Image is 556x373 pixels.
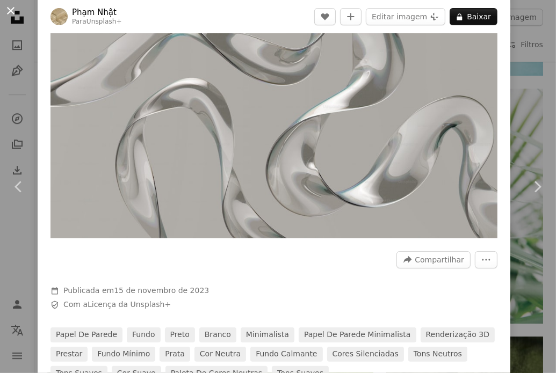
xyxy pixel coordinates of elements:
[72,7,122,18] a: Phạm Nhật
[396,251,471,268] button: Compartilhar esta imagem
[92,347,155,362] a: fundo mínimo
[241,327,294,342] a: minimalista
[408,347,467,362] a: tons neutros
[327,347,404,362] a: cores silenciadas
[114,286,209,295] time: 15 de novembro de 2023 às 04:33:38 BRT
[72,18,122,26] div: Para
[127,327,161,342] a: fundo
[88,300,171,309] a: Licença da Unsplash+
[415,252,464,268] span: Compartilhar
[250,347,322,362] a: fundo calmante
[340,8,362,25] button: Adicionar à coleção
[314,8,336,25] button: Curtir
[366,8,445,25] button: Editar imagem
[63,286,209,295] span: Publicada em
[475,251,497,268] button: Mais ações
[421,327,495,342] a: Renderização 3D
[50,347,88,362] a: prestar
[50,8,68,25] img: Ir para o perfil de Phạm Nhật
[160,347,190,362] a: prata
[199,327,236,342] a: Branco
[86,18,122,25] a: Unsplash+
[194,347,246,362] a: cor neutra
[299,327,416,342] a: papel de parede minimalista
[518,135,556,238] a: Próximo
[63,299,171,310] span: Com a
[165,327,195,342] a: preto
[450,8,497,25] button: Baixar
[50,327,122,342] a: papel de parede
